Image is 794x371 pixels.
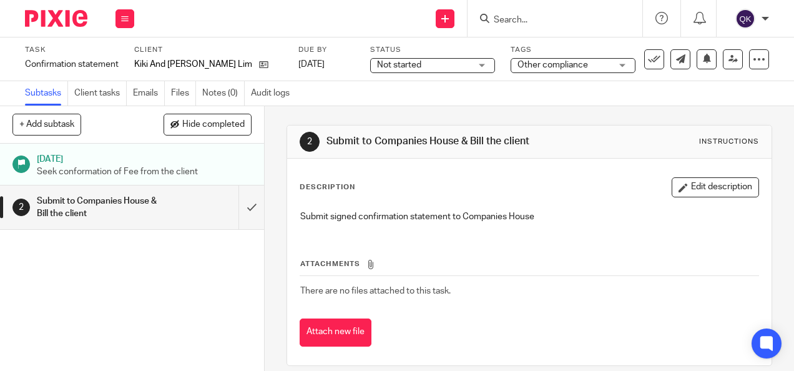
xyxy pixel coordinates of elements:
[37,150,252,166] h1: [DATE]
[699,137,759,147] div: Instructions
[12,199,30,216] div: 2
[377,61,421,69] span: Not started
[298,45,355,55] label: Due by
[134,58,253,71] p: Kiki And [PERSON_NAME] Limited
[164,114,252,135] button: Hide completed
[735,9,755,29] img: svg%3E
[25,10,87,27] img: Pixie
[300,260,360,267] span: Attachments
[202,81,245,106] a: Notes (0)
[298,60,325,69] span: [DATE]
[370,45,495,55] label: Status
[25,45,119,55] label: Task
[25,81,68,106] a: Subtasks
[171,81,196,106] a: Files
[511,45,635,55] label: Tags
[300,287,451,295] span: There are no files attached to this task.
[251,81,296,106] a: Audit logs
[25,58,119,71] div: Confirmation statement
[12,114,81,135] button: + Add subtask
[37,166,252,178] p: Seek conformation of Fee from the client
[134,45,283,55] label: Client
[182,120,245,130] span: Hide completed
[672,177,759,197] button: Edit description
[300,182,355,192] p: Description
[326,135,556,148] h1: Submit to Companies House & Bill the client
[74,81,127,106] a: Client tasks
[133,81,165,106] a: Emails
[493,15,605,26] input: Search
[300,210,758,223] p: Submit signed confirmation statement to Companies House
[300,132,320,152] div: 2
[300,319,371,347] button: Attach new file
[517,61,588,69] span: Other compliance
[37,192,163,224] h1: Submit to Companies House & Bill the client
